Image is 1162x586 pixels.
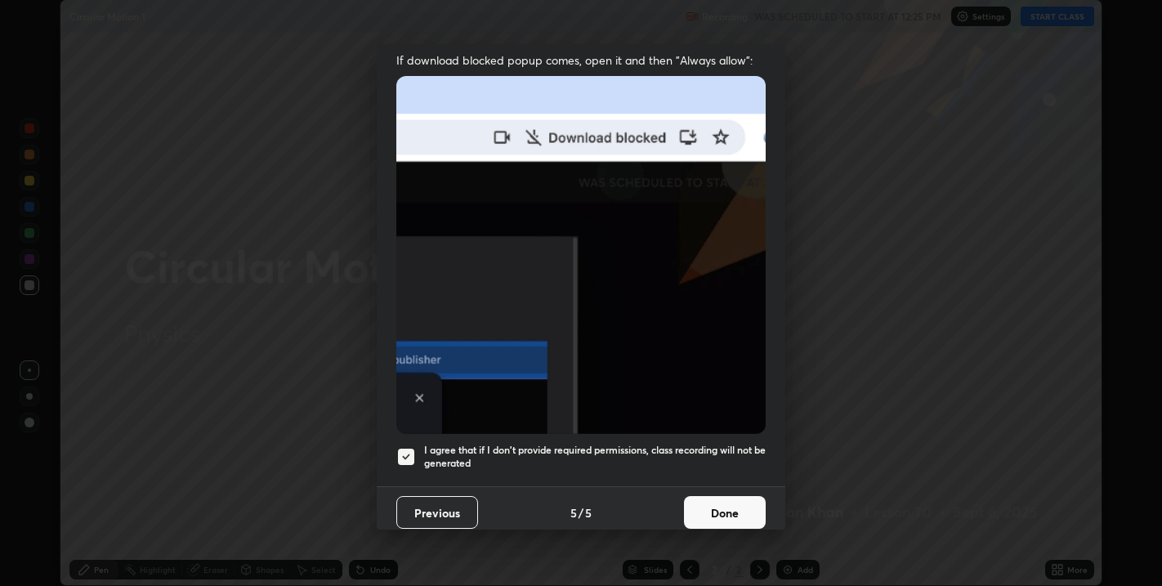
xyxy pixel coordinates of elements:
[396,76,766,433] img: downloads-permission-blocked.gif
[579,504,583,521] h4: /
[570,504,577,521] h4: 5
[396,496,478,529] button: Previous
[585,504,592,521] h4: 5
[424,444,766,469] h5: I agree that if I don't provide required permissions, class recording will not be generated
[684,496,766,529] button: Done
[396,52,766,68] span: If download blocked popup comes, open it and then "Always allow":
